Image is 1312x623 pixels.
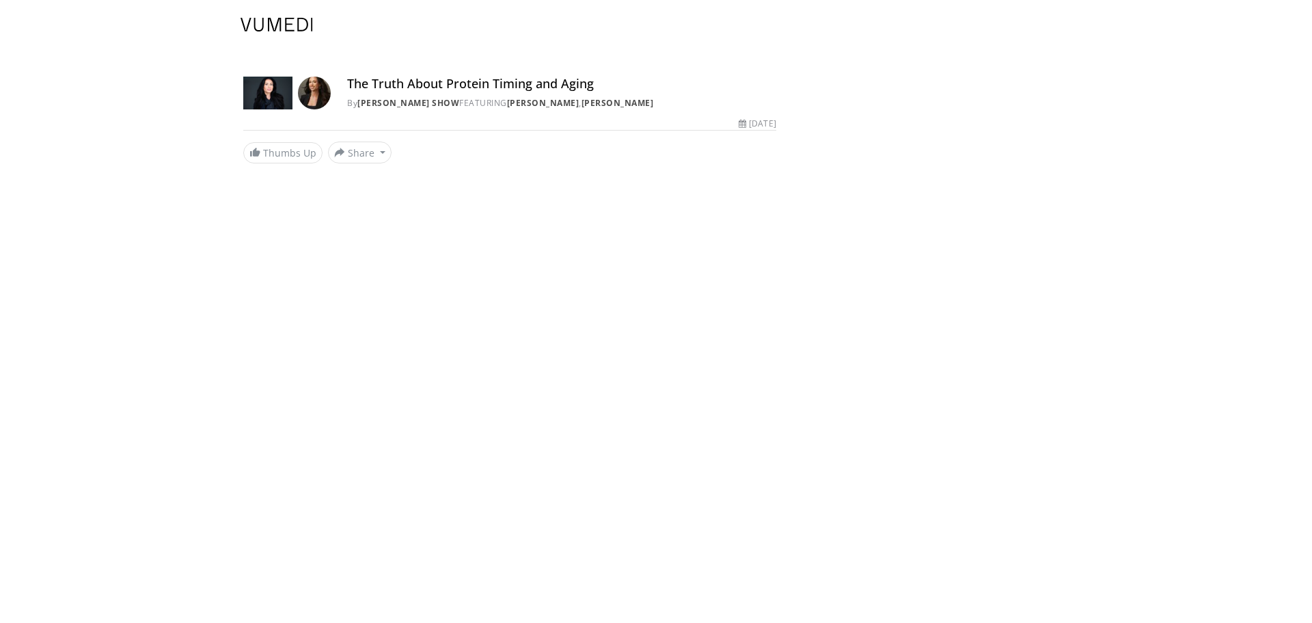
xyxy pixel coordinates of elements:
[347,97,776,109] div: By FEATURING ,
[243,77,292,109] img: Dr. Gabrielle Lyon Show
[328,142,392,163] button: Share
[241,18,313,31] img: VuMedi Logo
[347,77,776,92] h4: The Truth About Protein Timing and Aging
[739,118,776,130] div: [DATE]
[243,142,323,163] a: Thumbs Up
[582,97,654,109] a: [PERSON_NAME]
[357,97,459,109] a: [PERSON_NAME] Show
[298,77,331,109] img: Avatar
[507,97,579,109] a: [PERSON_NAME]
